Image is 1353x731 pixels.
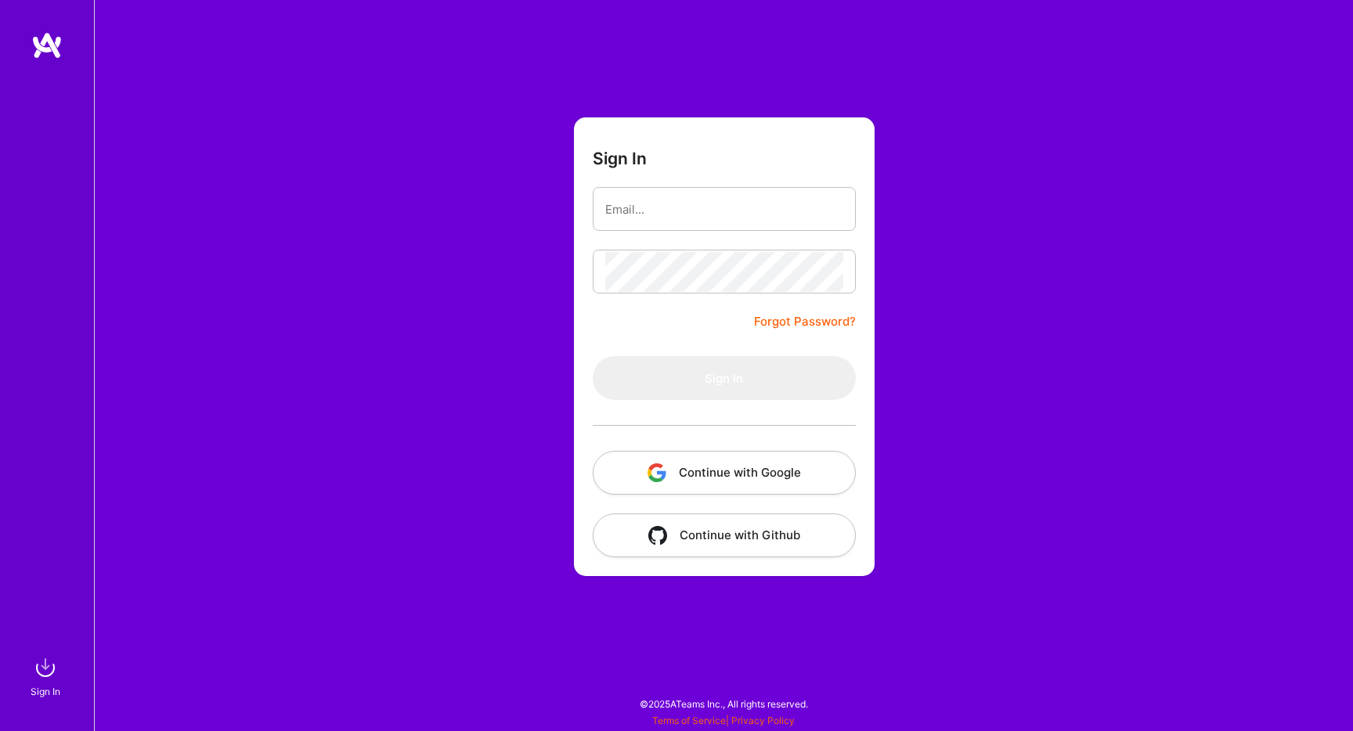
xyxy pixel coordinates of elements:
[754,312,856,331] a: Forgot Password?
[593,513,856,557] button: Continue with Github
[605,189,843,229] input: Email...
[648,463,666,482] img: icon
[593,149,647,168] h3: Sign In
[94,684,1353,723] div: © 2025 ATeams Inc., All rights reserved.
[731,715,795,726] a: Privacy Policy
[30,652,61,683] img: sign in
[652,715,795,726] span: |
[31,683,60,700] div: Sign In
[593,451,856,495] button: Continue with Google
[648,526,667,545] img: icon
[593,356,856,400] button: Sign In
[31,31,63,59] img: logo
[33,652,61,700] a: sign inSign In
[652,715,726,726] a: Terms of Service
